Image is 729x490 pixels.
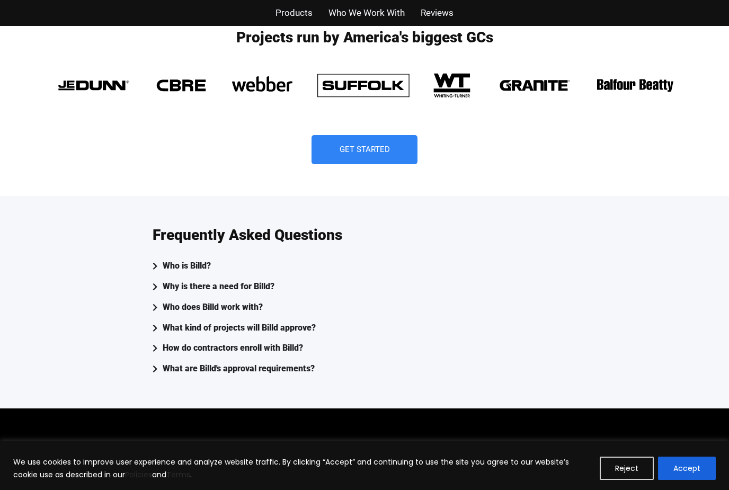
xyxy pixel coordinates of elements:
[153,300,576,315] summary: Who does Billd work with?
[421,5,454,21] a: Reviews
[163,320,316,336] div: What kind of projects will Billd approve?
[125,469,152,480] a: Policies
[153,279,576,295] summary: Why is there a need for Billd?
[153,341,576,356] summary: How do contractors enroll with Billd?
[163,279,274,295] div: Why is there a need for Billd?
[163,361,315,377] div: What are Billd's approval requirements?
[47,30,682,45] h3: Projects run by America's biggest GCs
[153,320,576,336] summary: What kind of projects will Billd approve?
[163,300,263,315] div: Who does Billd work with?
[166,469,190,480] a: Terms
[600,457,654,480] button: Reject
[153,361,576,377] summary: What are Billd's approval requirements?
[153,259,576,274] summary: Who is Billd?
[153,259,576,377] div: Accordion. Open links with Enter or Space, close with Escape, and navigate with Arrow Keys
[328,5,405,21] a: Who We Work With
[163,259,211,274] div: Who is Billd?
[163,341,303,356] div: How do contractors enroll with Billd?
[275,5,313,21] a: Products
[658,457,716,480] button: Accept
[340,146,390,154] span: Get Started
[153,228,342,243] h3: Frequently Asked Questions
[312,135,417,164] a: Get Started
[13,456,592,481] p: We use cookies to improve user experience and analyze website traffic. By clicking “Accept” and c...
